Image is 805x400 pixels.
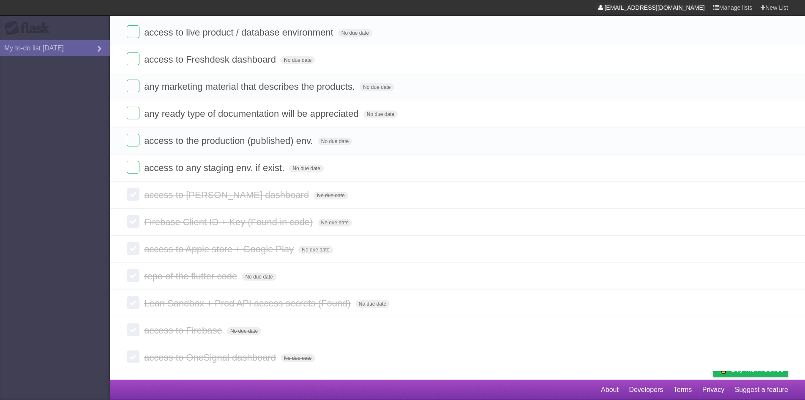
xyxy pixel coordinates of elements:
span: No due date [227,327,261,335]
a: About [601,382,619,398]
span: any marketing material that describes the products. [144,81,357,92]
span: access to any staging env. if exist. [144,163,287,173]
span: any ready type of documentation will be appreciated [144,108,361,119]
span: No due date [314,192,348,199]
label: Done [127,323,139,336]
span: Lean Sandbox + Prod API access secrets (Found) [144,298,353,309]
span: access to the production (published) env. [144,135,315,146]
span: No due date [318,219,352,226]
span: No due date [281,56,315,64]
label: Done [127,134,139,146]
span: access to Apple store + Google Play [144,244,296,254]
label: Done [127,188,139,201]
a: Privacy [702,382,724,398]
label: Done [127,25,139,38]
span: No due date [289,165,323,172]
span: Firebase Client ID + Key (Found in code) [144,217,315,227]
span: No due date [298,246,333,254]
a: Suggest a feature [735,382,788,398]
label: Done [127,161,139,174]
label: Done [127,296,139,309]
label: Done [127,242,139,255]
span: No due date [363,110,398,118]
span: access to [PERSON_NAME] dashboard [144,190,311,200]
span: No due date [318,138,352,145]
span: repo of the flutter code [144,271,239,281]
span: No due date [281,354,315,362]
span: No due date [242,273,276,281]
label: Done [127,215,139,228]
label: Done [127,350,139,363]
div: Flask [4,21,55,36]
span: No due date [360,83,394,91]
span: No due date [355,300,390,308]
span: access to Firebase [144,325,224,336]
span: access to OneSignal dashboard [144,352,278,363]
label: Done [127,80,139,92]
a: Terms [674,382,692,398]
label: Done [127,107,139,119]
span: No due date [338,29,372,37]
span: access to live product / database environment [144,27,336,38]
label: Done [127,269,139,282]
a: Developers [629,382,663,398]
label: Done [127,52,139,65]
span: Buy me a coffee [731,362,784,377]
span: access to Freshdesk dashboard [144,54,278,65]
